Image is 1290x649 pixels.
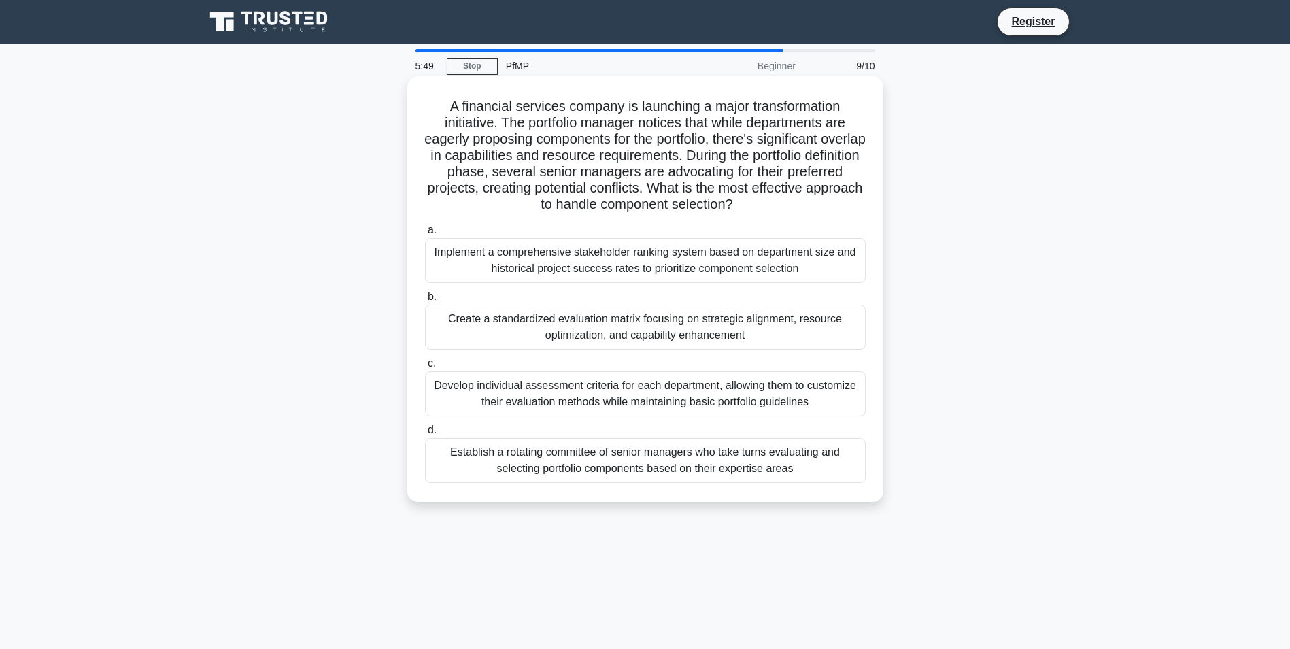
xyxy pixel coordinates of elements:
div: 9/10 [804,52,883,80]
div: Develop individual assessment criteria for each department, allowing them to customize their eval... [425,371,866,416]
span: a. [428,224,437,235]
div: 5:49 [407,52,447,80]
div: Implement a comprehensive stakeholder ranking system based on department size and historical proj... [425,238,866,283]
div: Beginner [685,52,804,80]
span: b. [428,290,437,302]
h5: A financial services company is launching a major transformation initiative. The portfolio manage... [424,98,867,214]
span: c. [428,357,436,369]
span: d. [428,424,437,435]
div: PfMP [498,52,685,80]
a: Stop [447,58,498,75]
a: Register [1003,13,1063,30]
div: Establish a rotating committee of senior managers who take turns evaluating and selecting portfol... [425,438,866,483]
div: Create a standardized evaluation matrix focusing on strategic alignment, resource optimization, a... [425,305,866,350]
